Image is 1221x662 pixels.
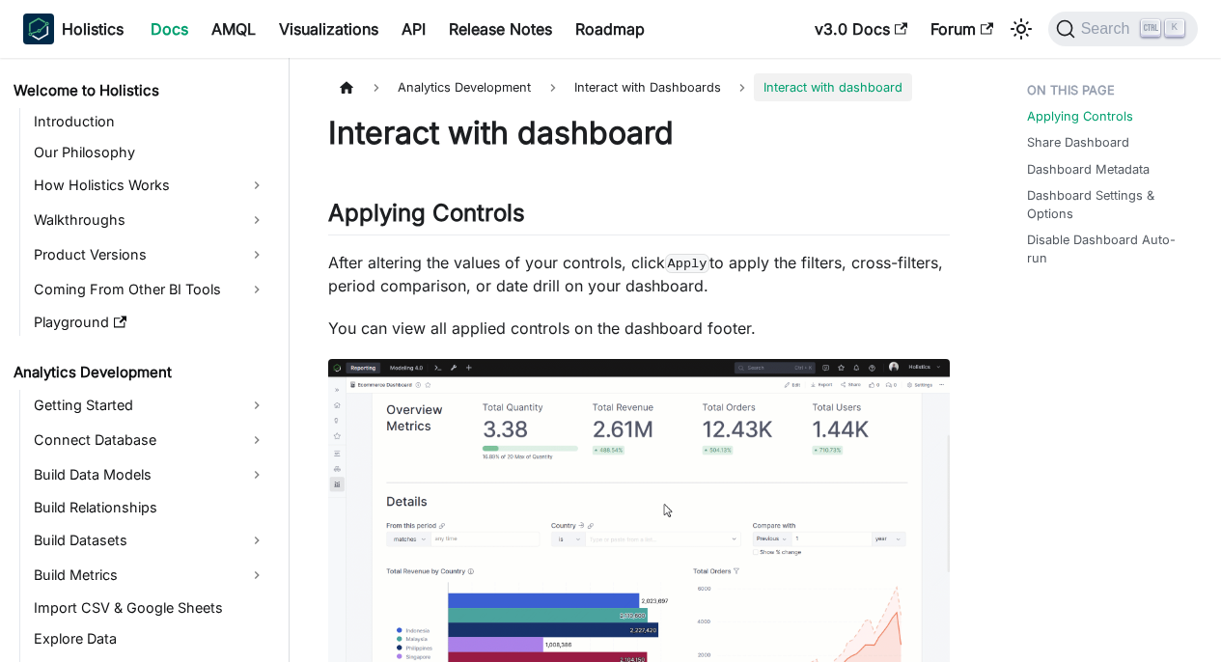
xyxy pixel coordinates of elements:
a: Dashboard Settings & Options [1027,186,1190,223]
span: Interact with Dashboards [565,73,731,101]
a: Playground [28,309,272,336]
a: Forum [919,14,1005,44]
a: Disable Dashboard Auto-run [1027,231,1190,267]
a: Our Philosophy [28,139,272,166]
b: Holistics [62,17,124,41]
a: v3.0 Docs [803,14,919,44]
button: Search (Ctrl+K) [1048,12,1198,46]
a: Roadmap [564,14,656,44]
p: You can view all applied controls on the dashboard footer. [328,317,950,340]
a: Getting Started [28,390,272,421]
span: Interact with dashboard [754,73,912,101]
nav: Breadcrumbs [328,73,950,101]
kbd: K [1165,19,1184,37]
p: After altering the values of your controls, click to apply the filters, cross-filters, period com... [328,251,950,297]
a: Applying Controls [1027,107,1133,125]
h2: Applying Controls [328,199,950,235]
a: Build Datasets [28,525,272,556]
a: Docs [139,14,200,44]
a: Product Versions [28,239,272,270]
span: Search [1075,20,1142,38]
a: Build Relationships [28,494,272,521]
a: Introduction [28,108,272,135]
a: HolisticsHolistics [23,14,124,44]
a: Dashboard Metadata [1027,160,1150,179]
h1: Interact with dashboard [328,114,950,152]
button: Switch between dark and light mode (currently light mode) [1006,14,1037,44]
span: Analytics Development [388,73,541,101]
code: Apply [665,254,709,273]
a: Walkthroughs [28,205,272,235]
a: Build Metrics [28,560,272,591]
a: How Holistics Works [28,170,272,201]
a: Home page [328,73,365,101]
a: Connect Database [28,425,272,455]
a: Import CSV & Google Sheets [28,594,272,621]
a: Analytics Development [8,359,272,386]
a: Build Data Models [28,459,272,490]
a: Coming From Other BI Tools [28,274,272,305]
a: Release Notes [437,14,564,44]
a: API [390,14,437,44]
a: Explore Data [28,625,272,652]
a: Visualizations [267,14,390,44]
img: Holistics [23,14,54,44]
a: Share Dashboard [1027,133,1129,152]
a: Welcome to Holistics [8,77,272,104]
a: AMQL [200,14,267,44]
